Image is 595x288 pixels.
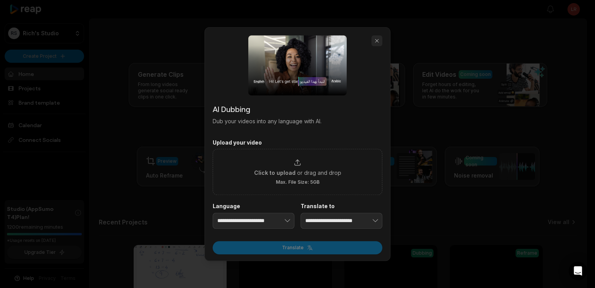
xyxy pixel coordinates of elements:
label: Translate to [301,203,382,210]
h2: AI Dubbing [213,103,382,115]
label: Upload your video [213,139,382,146]
span: or drag and drop [297,169,341,177]
span: Max. File Size: 5GB [276,179,320,185]
span: Click to upload [254,169,296,177]
img: dubbing_dialog.png [248,35,347,95]
label: Language [213,203,294,210]
p: Dub your videos into any language with AI. [213,117,382,125]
